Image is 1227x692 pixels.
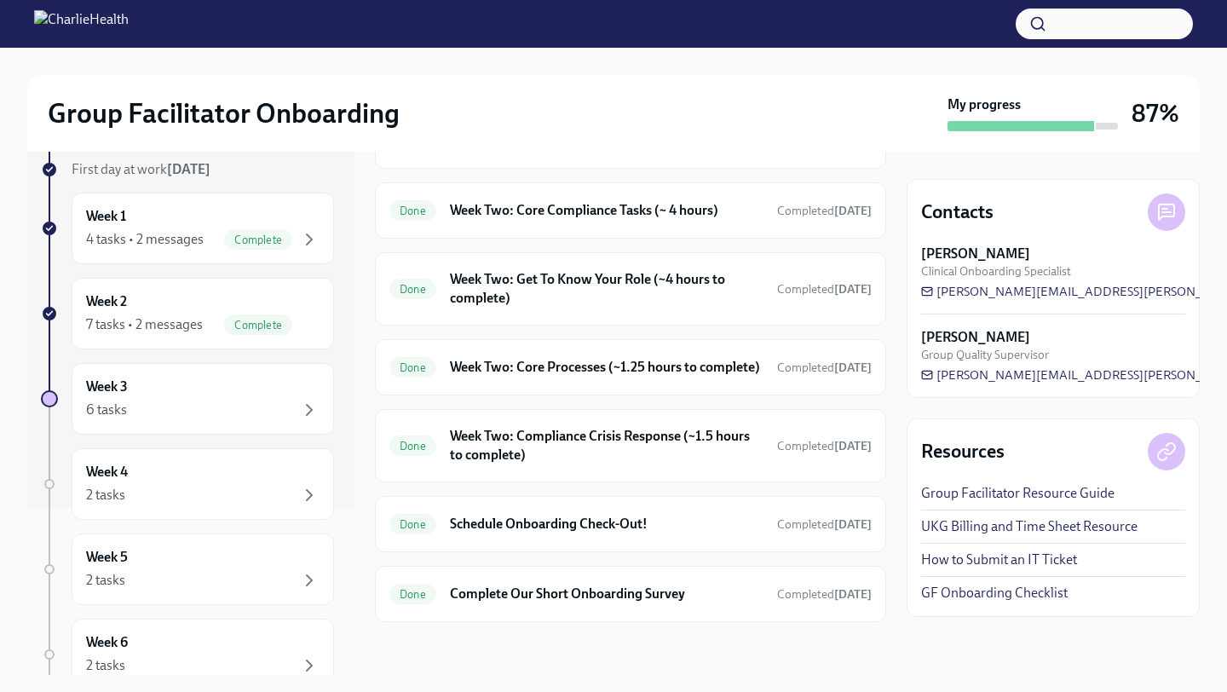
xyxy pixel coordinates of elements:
[389,354,872,381] a: DoneWeek Two: Core Processes (~1.25 hours to complete)Completed[DATE]
[224,319,292,332] span: Complete
[389,267,872,311] a: DoneWeek Two: Get To Know Your Role (~4 hours to complete)Completed[DATE]
[41,533,334,605] a: Week 52 tasks
[389,283,436,296] span: Done
[86,401,127,419] div: 6 tasks
[167,161,210,177] strong: [DATE]
[921,439,1005,464] h4: Resources
[389,588,436,601] span: Done
[777,517,872,532] span: Completed
[834,517,872,532] strong: [DATE]
[1132,98,1179,129] h3: 87%
[921,347,1049,363] span: Group Quality Supervisor
[450,427,763,464] h6: Week Two: Compliance Crisis Response (~1.5 hours to complete)
[777,516,872,533] span: September 23rd, 2025 18:24
[777,360,872,376] span: September 20th, 2025 07:17
[389,205,436,217] span: Done
[777,587,872,602] span: Completed
[777,439,872,453] span: Completed
[41,193,334,264] a: Week 14 tasks • 2 messagesComplete
[86,633,128,652] h6: Week 6
[921,245,1030,263] strong: [PERSON_NAME]
[389,424,872,468] a: DoneWeek Two: Compliance Crisis Response (~1.5 hours to complete)Completed[DATE]
[777,360,872,375] span: Completed
[834,587,872,602] strong: [DATE]
[777,203,872,219] span: September 18th, 2025 09:19
[777,281,872,297] span: September 20th, 2025 14:49
[834,360,872,375] strong: [DATE]
[86,292,127,311] h6: Week 2
[921,484,1115,503] a: Group Facilitator Resource Guide
[41,363,334,435] a: Week 36 tasks
[389,580,872,608] a: DoneComplete Our Short Onboarding SurveyCompleted[DATE]
[72,161,210,177] span: First day at work
[921,328,1030,347] strong: [PERSON_NAME]
[777,282,872,297] span: Completed
[777,586,872,603] span: September 24th, 2025 14:15
[777,438,872,454] span: September 20th, 2025 08:35
[389,440,436,453] span: Done
[41,160,334,179] a: First day at work[DATE]
[34,10,129,37] img: CharlieHealth
[450,515,763,533] h6: Schedule Onboarding Check-Out!
[41,448,334,520] a: Week 42 tasks
[86,378,128,396] h6: Week 3
[389,361,436,374] span: Done
[86,571,125,590] div: 2 tasks
[86,486,125,505] div: 2 tasks
[86,207,126,226] h6: Week 1
[86,463,128,482] h6: Week 4
[948,95,1021,114] strong: My progress
[921,199,994,225] h4: Contacts
[921,551,1077,569] a: How to Submit an IT Ticket
[389,510,872,538] a: DoneSchedule Onboarding Check-Out!Completed[DATE]
[389,518,436,531] span: Done
[834,439,872,453] strong: [DATE]
[48,96,400,130] h2: Group Facilitator Onboarding
[86,548,128,567] h6: Week 5
[86,230,204,249] div: 4 tasks • 2 messages
[450,201,763,220] h6: Week Two: Core Compliance Tasks (~ 4 hours)
[86,656,125,675] div: 2 tasks
[921,517,1138,536] a: UKG Billing and Time Sheet Resource
[224,234,292,246] span: Complete
[834,282,872,297] strong: [DATE]
[450,585,763,603] h6: Complete Our Short Onboarding Survey
[834,204,872,218] strong: [DATE]
[777,204,872,218] span: Completed
[921,584,1068,603] a: GF Onboarding Checklist
[450,270,763,308] h6: Week Two: Get To Know Your Role (~4 hours to complete)
[41,619,334,690] a: Week 62 tasks
[450,358,763,377] h6: Week Two: Core Processes (~1.25 hours to complete)
[41,278,334,349] a: Week 27 tasks • 2 messagesComplete
[921,263,1071,280] span: Clinical Onboarding Specialist
[389,197,872,224] a: DoneWeek Two: Core Compliance Tasks (~ 4 hours)Completed[DATE]
[86,315,203,334] div: 7 tasks • 2 messages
